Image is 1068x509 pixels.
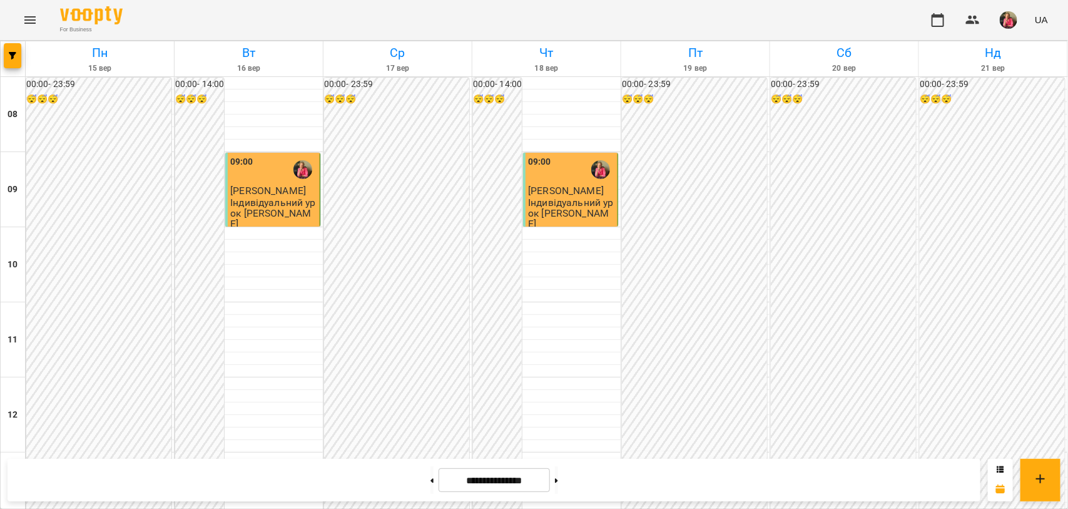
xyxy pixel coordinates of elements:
h6: Ср [325,43,470,63]
h6: 00:00 - 23:59 [771,78,916,91]
h6: 18 вер [474,63,619,75]
img: Вольська Світлана Павлівна [293,160,312,179]
h6: 09 [8,183,18,197]
h6: 19 вер [623,63,768,75]
button: UA [1030,8,1053,31]
h6: 00:00 - 23:59 [26,78,171,91]
h6: 21 вер [921,63,1065,75]
h6: 00:00 - 23:59 [622,78,767,91]
h6: 😴😴😴 [920,93,1065,106]
h6: 10 [8,258,18,272]
h6: 00:00 - 14:00 [473,78,522,91]
h6: 20 вер [772,63,917,75]
h6: 😴😴😴 [473,93,522,106]
h6: Нд [921,43,1065,63]
h6: 00:00 - 23:59 [324,78,469,91]
img: Вольська Світлана Павлівна [591,160,610,179]
button: Menu [15,5,45,35]
span: For Business [60,26,123,34]
h6: Сб [772,43,917,63]
span: [PERSON_NAME] [528,185,604,197]
label: 09:00 [230,155,253,169]
p: Індивідуальний урок [PERSON_NAME] [528,197,615,230]
h6: 12 [8,408,18,422]
p: Індивідуальний урок [PERSON_NAME] [230,197,317,230]
h6: 17 вер [325,63,470,75]
img: Voopty Logo [60,6,123,24]
h6: Пт [623,43,768,63]
label: 09:00 [528,155,551,169]
span: [PERSON_NAME] [230,185,306,197]
h6: 00:00 - 14:00 [175,78,224,91]
h6: 15 вер [28,63,172,75]
h6: 16 вер [176,63,321,75]
h6: 😴😴😴 [26,93,171,106]
span: UA [1035,13,1048,26]
h6: 😴😴😴 [175,93,224,106]
h6: 11 [8,333,18,347]
h6: 😴😴😴 [622,93,767,106]
h6: Чт [474,43,619,63]
h6: 😴😴😴 [324,93,469,106]
img: c8ec532f7c743ac4a7ca2a244336a431.jpg [1000,11,1017,29]
h6: Вт [176,43,321,63]
h6: 00:00 - 23:59 [920,78,1065,91]
h6: 08 [8,108,18,121]
h6: 😴😴😴 [771,93,916,106]
h6: Пн [28,43,172,63]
